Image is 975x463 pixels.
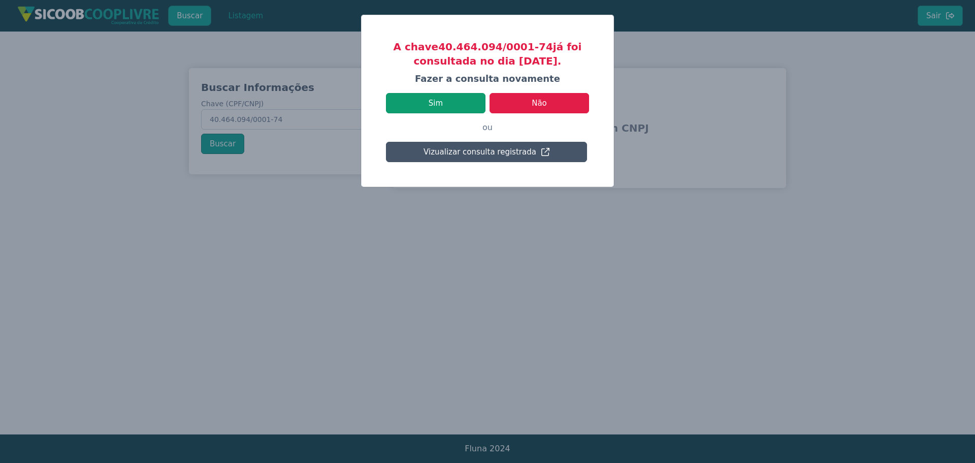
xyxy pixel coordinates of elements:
[386,113,589,142] p: ou
[490,93,589,113] button: Não
[386,40,589,68] h3: A chave 40.464.094/0001-74 já foi consultada no dia [DATE].
[386,93,485,113] button: Sim
[386,142,587,162] button: Vizualizar consulta registrada
[386,72,589,85] h4: Fazer a consulta novamente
